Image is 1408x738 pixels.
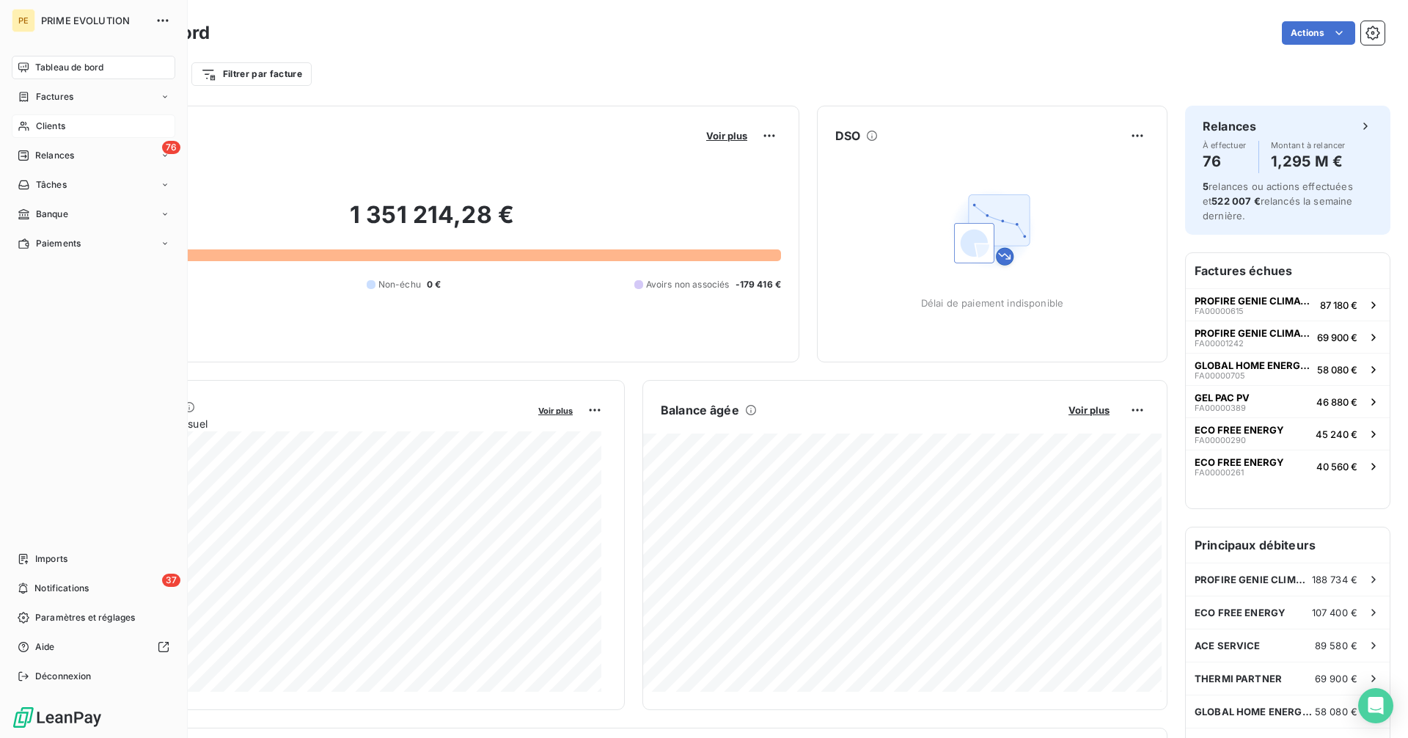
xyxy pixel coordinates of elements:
[1312,574,1357,585] span: 188 734 €
[1186,385,1390,417] button: GEL PAC PVFA0000038946 880 €
[1203,141,1247,150] span: À effectuer
[83,416,528,431] span: Chiffre d'affaires mensuel
[1211,195,1260,207] span: 522 007 €
[1195,673,1282,684] span: THERMI PARTNER
[1195,339,1244,348] span: FA00001242
[1282,21,1355,45] button: Actions
[162,141,180,154] span: 76
[1358,688,1393,723] div: Open Intercom Messenger
[1195,359,1311,371] span: GLOBAL HOME ENERGY - BHM ECO
[35,552,67,566] span: Imports
[34,582,89,595] span: Notifications
[1195,403,1246,412] span: FA00000389
[1203,180,1209,192] span: 5
[41,15,147,26] span: PRIME EVOLUTION
[945,183,1039,277] img: Empty state
[1320,299,1357,311] span: 87 180 €
[1186,417,1390,450] button: ECO FREE ENERGYFA0000029045 240 €
[702,129,752,142] button: Voir plus
[427,278,441,291] span: 0 €
[1312,607,1357,618] span: 107 400 €
[36,90,73,103] span: Factures
[191,62,312,86] button: Filtrer par facture
[35,611,135,624] span: Paramètres et réglages
[1195,706,1315,717] span: GLOBAL HOME ENERGY - BHM ECO
[378,278,421,291] span: Non-échu
[1203,117,1256,135] h6: Relances
[12,706,103,729] img: Logo LeanPay
[1195,371,1245,380] span: FA00000705
[1186,321,1390,353] button: PROFIRE GENIE CLIMATIQUEFA0000124269 900 €
[1315,640,1357,651] span: 89 580 €
[35,640,55,654] span: Aide
[1195,392,1250,403] span: GEL PAC PV
[921,297,1064,309] span: Délai de paiement indisponible
[1195,307,1244,315] span: FA00000615
[1195,607,1286,618] span: ECO FREE ENERGY
[706,130,747,142] span: Voir plus
[36,120,65,133] span: Clients
[1195,436,1246,445] span: FA00000290
[1315,706,1357,717] span: 58 080 €
[1203,180,1353,222] span: relances ou actions effectuées et relancés la semaine dernière.
[646,278,730,291] span: Avoirs non associés
[1195,456,1284,468] span: ECO FREE ENERGY
[1186,253,1390,288] h6: Factures échues
[1271,141,1346,150] span: Montant à relancer
[1186,353,1390,385] button: GLOBAL HOME ENERGY - BHM ECOFA0000070558 080 €
[1271,150,1346,173] h4: 1,295 M €
[1186,527,1390,563] h6: Principaux débiteurs
[36,237,81,250] span: Paiements
[35,149,74,162] span: Relances
[36,208,68,221] span: Banque
[1195,327,1311,339] span: PROFIRE GENIE CLIMATIQUE
[1315,673,1357,684] span: 69 900 €
[1316,396,1357,408] span: 46 880 €
[1203,150,1247,173] h4: 76
[35,670,92,683] span: Déconnexion
[538,406,573,416] span: Voir plus
[1316,428,1357,440] span: 45 240 €
[36,178,67,191] span: Tâches
[1186,450,1390,482] button: ECO FREE ENERGYFA0000026140 560 €
[1316,461,1357,472] span: 40 560 €
[35,61,103,74] span: Tableau de bord
[1195,295,1314,307] span: PROFIRE GENIE CLIMATIQUE
[83,200,781,244] h2: 1 351 214,28 €
[1317,364,1357,376] span: 58 080 €
[1195,424,1284,436] span: ECO FREE ENERGY
[534,403,577,417] button: Voir plus
[1068,404,1110,416] span: Voir plus
[1195,640,1261,651] span: ACE SERVICE
[1195,574,1312,585] span: PROFIRE GENIE CLIMATIQUE
[1064,403,1114,417] button: Voir plus
[1186,288,1390,321] button: PROFIRE GENIE CLIMATIQUEFA0000061587 180 €
[736,278,782,291] span: -179 416 €
[12,635,175,659] a: Aide
[12,9,35,32] div: PE
[835,127,860,145] h6: DSO
[1195,468,1244,477] span: FA00000261
[661,401,739,419] h6: Balance âgée
[1317,332,1357,343] span: 69 900 €
[162,574,180,587] span: 37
